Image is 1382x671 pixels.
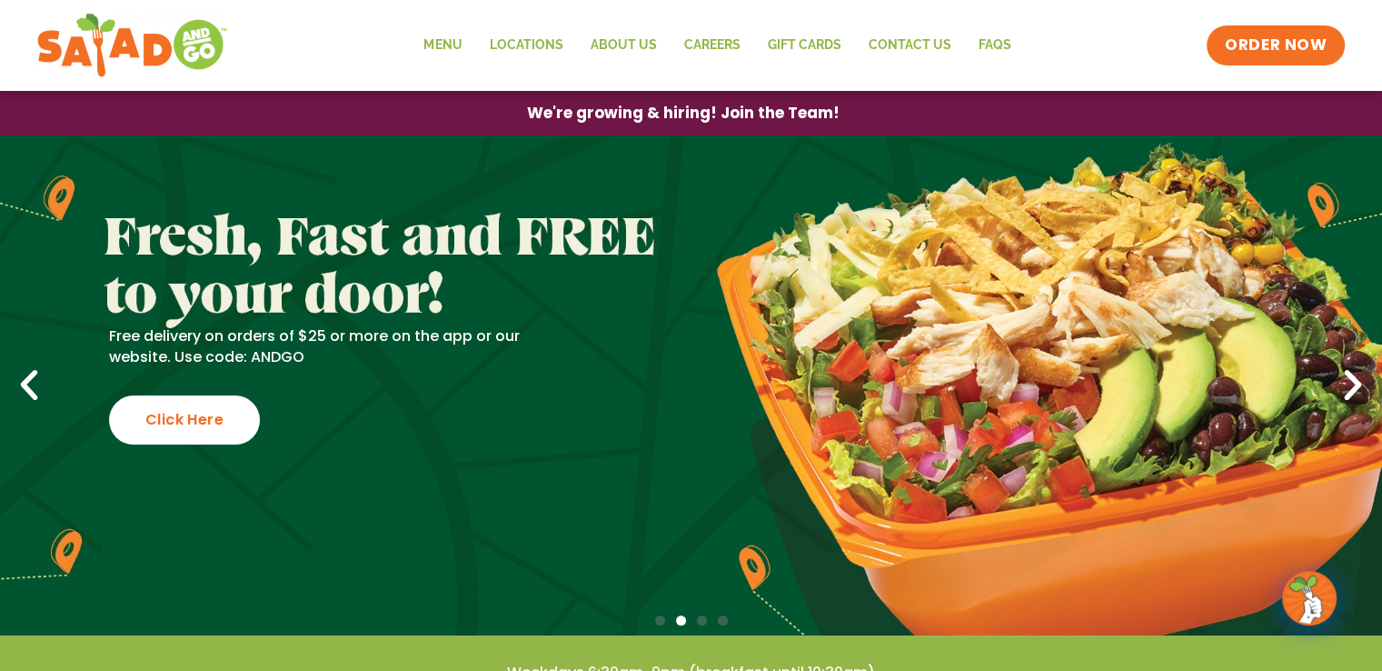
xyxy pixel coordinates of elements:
[527,105,840,121] span: We're growing & hiring! Join the Team!
[109,396,260,445] div: Click Here
[753,25,854,66] a: GIFT CARDS
[109,326,529,367] p: Free delivery on orders of $25 or more on the app or our website. Use code: ANDGO
[410,25,475,66] a: Menu
[36,9,228,82] img: new-SAG-logo-768×292
[1333,366,1373,406] div: Next slide
[670,25,753,66] a: Careers
[1284,573,1335,624] img: wpChatIcon
[475,25,576,66] a: Locations
[576,25,670,66] a: About Us
[655,616,665,626] span: Go to slide 1
[9,366,49,406] div: Previous slide
[1207,25,1345,65] a: ORDER NOW
[410,25,1024,66] nav: Menu
[676,616,686,626] span: Go to slide 2
[500,92,867,135] a: We're growing & hiring! Join the Team!
[718,616,728,626] span: Go to slide 4
[854,25,964,66] a: Contact Us
[697,616,707,626] span: Go to slide 3
[1225,35,1327,56] span: ORDER NOW
[964,25,1024,66] a: FAQs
